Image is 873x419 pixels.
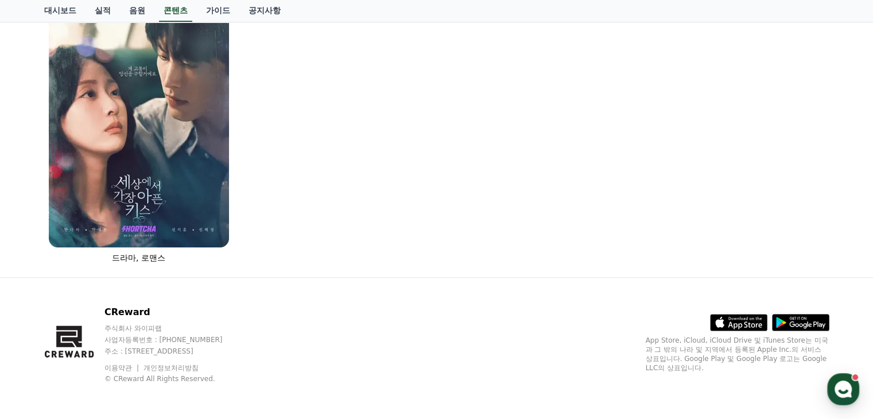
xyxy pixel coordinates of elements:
[3,324,76,352] a: 홈
[177,341,191,350] span: 설정
[36,341,43,350] span: 홈
[104,374,245,383] p: © CReward All Rights Reserved.
[76,324,148,352] a: 대화
[104,324,245,333] p: 주식회사 와이피랩
[646,336,829,373] p: App Store, iCloud, iCloud Drive 및 iTunes Store는 미국과 그 밖의 나라 및 지역에서 등록된 Apple Inc.의 서비스 상표입니다. Goo...
[104,347,245,356] p: 주소 : [STREET_ADDRESS]
[112,253,165,262] span: 드라마, 로맨스
[143,364,199,372] a: 개인정보처리방침
[105,342,119,351] span: 대화
[148,324,220,352] a: 설정
[104,364,141,372] a: 이용약관
[104,305,245,319] p: CReward
[104,335,245,344] p: 사업자등록번호 : [PHONE_NUMBER]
